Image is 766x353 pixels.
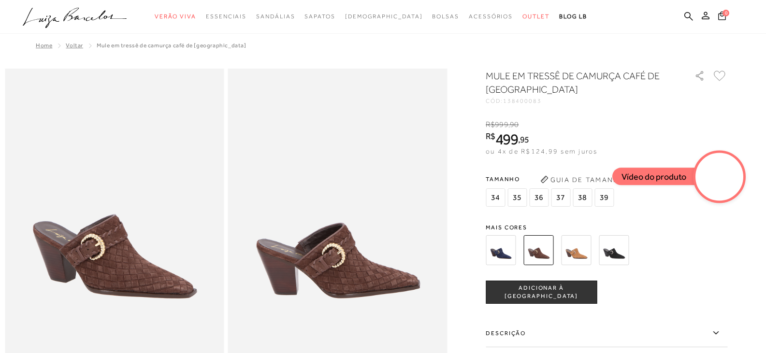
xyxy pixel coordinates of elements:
a: noSubCategoriesText [304,8,335,26]
span: 35 [507,188,527,207]
button: ADICIONAR À [GEOGRAPHIC_DATA] [486,281,597,304]
div: Vídeo do produto [612,168,696,185]
img: MULE EM TRESSÊ DE CAMURÇA AZUL NAVAL DE SALTO MÉDIO [486,235,516,265]
span: ADICIONAR À [GEOGRAPHIC_DATA] [486,284,596,301]
img: MULE EM TRESSÊ DE CAMURÇA CARAMELO DE SALTO MÉDIO [561,235,591,265]
span: Sapatos [304,13,335,20]
span: BLOG LB [559,13,587,20]
span: Bolsas [432,13,459,20]
span: Essenciais [206,13,246,20]
span: MULE EM TRESSÊ DE CAMURÇA CAFÉ DE [GEOGRAPHIC_DATA] [97,42,246,49]
span: 38 [573,188,592,207]
i: , [508,120,519,129]
a: Home [36,42,52,49]
span: 34 [486,188,505,207]
a: noSubCategoriesText [522,8,549,26]
span: 138400083 [503,98,542,104]
a: noSubCategoriesText [155,8,196,26]
span: 90 [510,120,519,129]
span: 37 [551,188,570,207]
i: R$ [486,120,495,129]
a: noSubCategoriesText [432,8,459,26]
span: Mais cores [486,225,727,230]
span: 39 [594,188,614,207]
div: CÓD: [486,98,679,104]
a: noSubCategoriesText [345,8,423,26]
span: 999 [495,120,508,129]
a: Voltar [66,42,83,49]
a: noSubCategoriesText [469,8,513,26]
span: 95 [520,134,529,144]
span: ou 4x de R$124,99 sem juros [486,147,597,155]
span: 36 [529,188,549,207]
a: noSubCategoriesText [206,8,246,26]
img: MULE EM TRESSÊ DE CAMURÇA PRETO DE SALTO MÉDIO [599,235,629,265]
i: , [518,135,529,144]
h1: MULE EM TRESSÊ DE CAMURÇA CAFÉ DE [GEOGRAPHIC_DATA] [486,69,667,96]
button: Guia de Tamanhos [537,172,634,187]
span: Verão Viva [155,13,196,20]
span: Acessórios [469,13,513,20]
span: Sandálias [256,13,295,20]
a: noSubCategoriesText [256,8,295,26]
span: 499 [495,130,518,148]
i: R$ [486,132,495,141]
img: MULE EM TRESSÊ DE CAMURÇA CAFÉ DE SALTO MÉDIO [523,235,553,265]
label: Descrição [486,319,727,347]
span: 0 [723,10,729,16]
span: Outlet [522,13,549,20]
span: Tamanho [486,172,616,186]
a: BLOG LB [559,8,587,26]
span: [DEMOGRAPHIC_DATA] [345,13,423,20]
button: 0 [715,11,729,24]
